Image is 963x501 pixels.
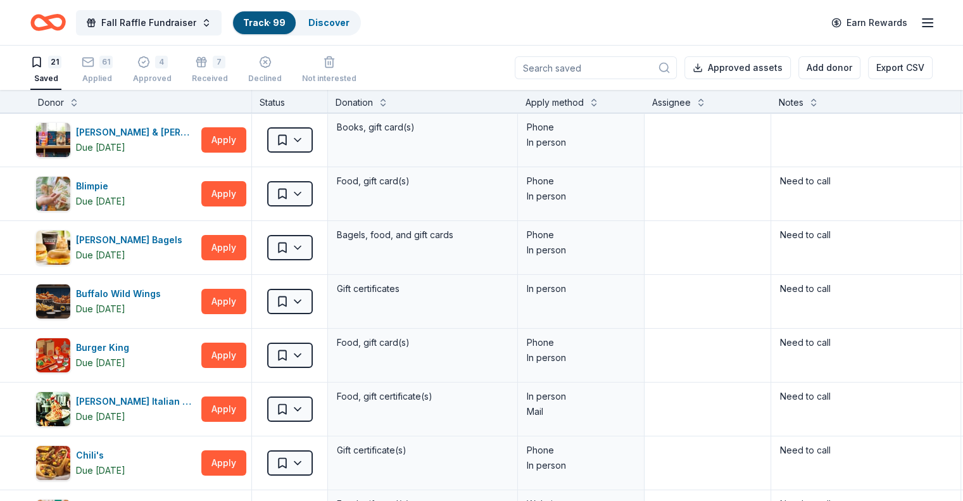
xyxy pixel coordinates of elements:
button: Apply [201,127,246,153]
img: Image for Buffalo Wild Wings [36,284,70,319]
button: Image for Bruegger's Bagels[PERSON_NAME] BagelsDue [DATE] [35,230,196,265]
div: In person [527,189,635,204]
button: 4Approved [133,51,172,90]
div: Books, gift card(s) [336,118,510,136]
div: Due [DATE] [76,355,125,371]
button: Apply [201,289,246,314]
div: [PERSON_NAME] & [PERSON_NAME] [76,125,196,140]
img: Image for Burger King [36,338,70,372]
div: Received [192,73,228,84]
div: In person [527,389,635,404]
div: Phone [527,443,635,458]
button: Image for Barnes & Noble[PERSON_NAME] & [PERSON_NAME]Due [DATE] [35,122,196,158]
button: Not interested [302,51,356,90]
div: Phone [527,120,635,135]
div: Saved [30,73,61,84]
div: Approved [133,73,172,84]
img: Image for Bruegger's Bagels [36,231,70,265]
button: 61Applied [82,51,113,90]
div: 21 [48,56,61,68]
div: Due [DATE] [76,194,125,209]
div: In person [527,458,635,473]
div: Assignee [652,95,691,110]
div: Due [DATE] [76,463,125,478]
div: [PERSON_NAME] Bagels [76,232,187,248]
div: Gift certificates [336,280,510,298]
div: Mail [527,404,635,419]
div: [PERSON_NAME] Italian Grill [76,394,196,409]
button: Image for Buffalo Wild WingsBuffalo Wild WingsDue [DATE] [35,284,196,319]
textarea: Need to call [772,222,959,273]
button: Export CSV [868,56,933,79]
div: 7 [213,56,225,68]
div: Phone [527,335,635,350]
button: Add donor [798,56,860,79]
div: In person [527,350,635,365]
input: Search saved [515,56,677,79]
button: Apply [201,343,246,368]
img: Image for Carrabba's Italian Grill [36,392,70,426]
div: Applied [82,73,113,84]
button: Approved assets [684,56,791,79]
div: Donation [336,95,373,110]
div: Food, gift card(s) [336,334,510,352]
button: Declined [248,51,282,90]
div: Food, gift certificate(s) [336,388,510,405]
button: 21Saved [30,51,61,90]
img: Image for Barnes & Noble [36,123,70,157]
div: Gift certificate(s) [336,441,510,459]
textarea: Need to call [772,330,959,381]
textarea: Need to call [772,276,959,327]
button: Apply [201,181,246,206]
div: Bagels, food, and gift cards [336,226,510,244]
div: Donor [38,95,64,110]
button: Image for Chili'sChili'sDue [DATE] [35,445,196,481]
button: Apply [201,396,246,422]
a: Track· 99 [243,17,286,28]
button: Image for BlimpieBlimpieDue [DATE] [35,176,196,212]
div: In person [527,135,635,150]
img: Image for Chili's [36,446,70,480]
a: Home [30,8,66,37]
div: Chili's [76,448,125,463]
a: Earn Rewards [824,11,915,34]
button: Apply [201,450,246,476]
div: Due [DATE] [76,409,125,424]
button: 7Received [192,51,228,90]
button: Image for Carrabba's Italian Grill[PERSON_NAME] Italian GrillDue [DATE] [35,391,196,427]
div: In person [527,281,635,296]
div: In person [527,243,635,258]
textarea: Need to call [772,384,959,434]
button: Track· 99Discover [232,10,361,35]
div: Buffalo Wild Wings [76,286,166,301]
div: Not interested [302,73,356,84]
div: Phone [527,227,635,243]
div: Due [DATE] [76,301,125,317]
div: Burger King [76,340,134,355]
div: Food, gift card(s) [336,172,510,190]
button: Apply [201,235,246,260]
div: Notes [779,95,803,110]
div: Status [252,90,328,113]
div: Blimpie [76,179,125,194]
span: Fall Raffle Fundraiser [101,15,196,30]
div: Due [DATE] [76,140,125,155]
a: Discover [308,17,349,28]
button: Fall Raffle Fundraiser [76,10,222,35]
div: 61 [99,56,113,68]
div: 4 [155,56,168,68]
div: Due [DATE] [76,248,125,263]
textarea: Need to call [772,168,959,219]
div: Declined [248,73,282,84]
div: Phone [527,174,635,189]
img: Image for Blimpie [36,177,70,211]
button: Image for Burger KingBurger KingDue [DATE] [35,338,196,373]
div: Apply method [526,95,584,110]
textarea: Need to call [772,438,959,488]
